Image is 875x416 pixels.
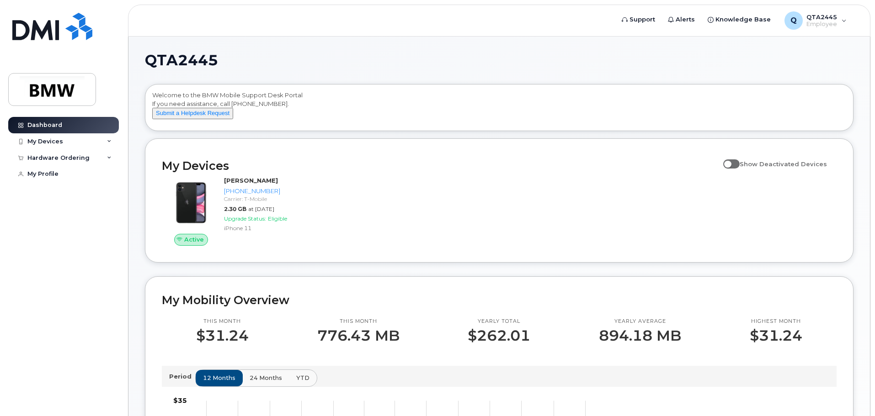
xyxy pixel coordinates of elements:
[145,53,218,67] span: QTA2445
[196,327,249,344] p: $31.24
[224,215,266,222] span: Upgrade Status:
[599,327,681,344] p: 894.18 MB
[162,293,837,307] h2: My Mobility Overview
[169,181,213,225] img: iPhone_11.jpg
[224,195,319,203] div: Carrier: T-Mobile
[317,327,400,344] p: 776.43 MB
[152,109,233,116] a: Submit a Helpdesk Request
[296,374,309,382] span: YTD
[835,376,868,409] iframe: Messenger Launcher
[268,215,287,222] span: Eligible
[152,108,233,119] button: Submit a Helpdesk Request
[723,155,731,163] input: Show Deactivated Devices
[152,91,846,127] div: Welcome to the BMW Mobile Support Desk Portal If you need assistance, call [PHONE_NUMBER].
[162,176,322,246] a: Active[PERSON_NAME][PHONE_NUMBER]Carrier: T-Mobile2.30 GBat [DATE]Upgrade Status:EligibleiPhone 11
[317,318,400,325] p: This month
[750,318,802,325] p: Highest month
[173,396,187,405] tspan: $35
[184,235,204,244] span: Active
[599,318,681,325] p: Yearly average
[224,224,319,232] div: iPhone 11
[224,177,278,184] strong: [PERSON_NAME]
[224,205,246,212] span: 2.30 GB
[224,187,319,195] div: [PHONE_NUMBER]
[250,374,282,382] span: 24 months
[169,372,195,381] p: Period
[468,318,530,325] p: Yearly total
[248,205,274,212] span: at [DATE]
[740,160,827,168] span: Show Deactivated Devices
[468,327,530,344] p: $262.01
[162,159,719,173] h2: My Devices
[750,327,802,344] p: $31.24
[196,318,249,325] p: This month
